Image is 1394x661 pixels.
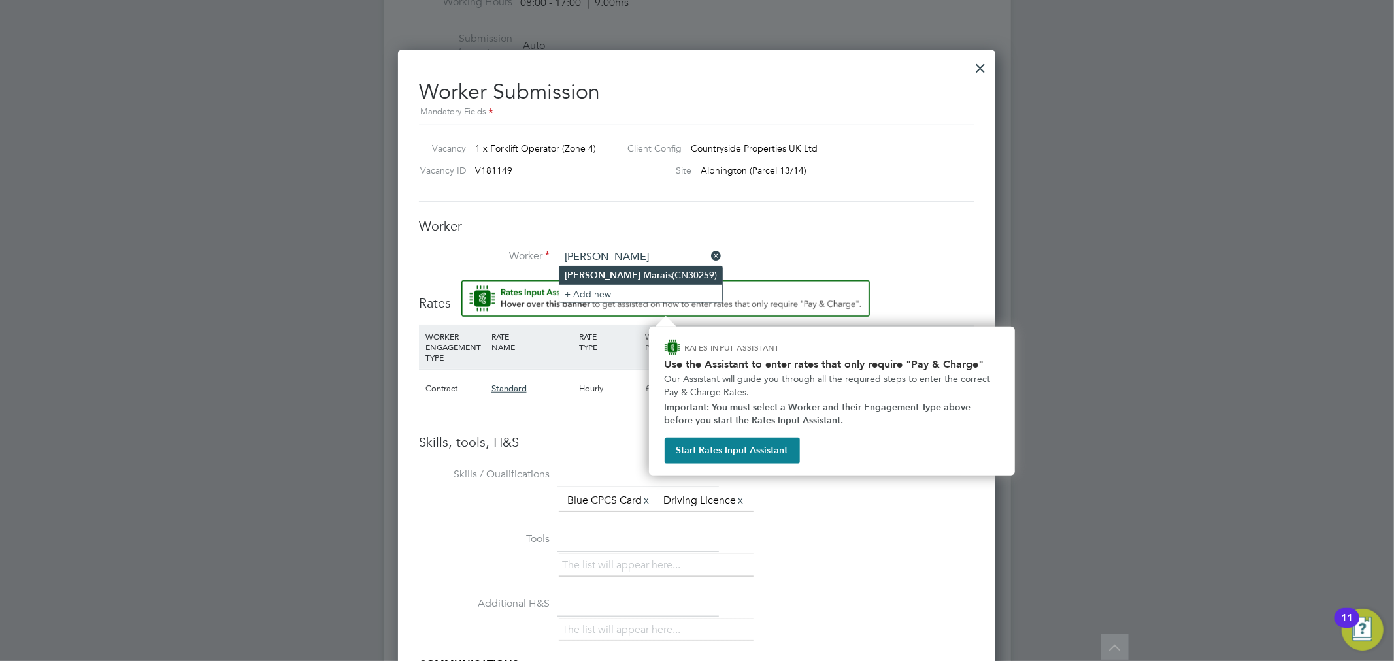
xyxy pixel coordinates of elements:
div: How to input Rates that only require Pay & Charge [649,327,1015,476]
span: Alphington (Parcel 13/14) [701,165,807,176]
li: + Add new [559,285,722,302]
h3: Skills, tools, H&S [419,434,974,451]
div: WORKER ENGAGEMENT TYPE [422,325,488,369]
li: Driving Licence [658,492,750,509]
h3: Worker [419,218,974,234]
div: EMPLOYER COST [773,325,839,359]
li: Blue CPCS Card [562,492,656,509]
span: 1 x Forklift Operator (Zone 4) [475,142,596,154]
button: Start Rates Input Assistant [665,438,800,464]
label: Vacancy ID [414,165,466,176]
h2: Worker Submission [419,69,974,120]
li: (CN30259) [559,266,722,284]
b: Marais [643,270,672,281]
div: 11 [1341,618,1353,635]
li: The list will appear here... [562,621,686,639]
p: Our Assistant will guide you through all the required steps to enter the correct Pay & Charge Rates. [665,373,999,398]
button: Rate Assistant [461,280,870,317]
div: HOLIDAY PAY [708,325,774,359]
label: Client Config [618,142,682,154]
span: Standard [491,383,527,394]
h2: Use the Assistant to enter rates that only require "Pay & Charge" [665,358,999,370]
span: V181149 [475,165,512,176]
div: RATE NAME [488,325,576,359]
li: The list will appear here... [562,556,686,574]
div: Contract [422,370,488,408]
label: Worker [419,250,550,263]
img: ENGAGE Assistant Icon [665,340,680,355]
label: Vacancy [414,142,466,154]
div: AGENCY CHARGE RATE [905,325,971,369]
input: Search for... [560,248,722,267]
div: RATE TYPE [576,325,642,359]
label: Skills / Qualifications [419,468,550,481]
a: x [736,492,745,509]
button: Open Resource Center, 11 new notifications [1342,609,1384,651]
b: [PERSON_NAME] [565,270,640,281]
div: £0.00 [642,370,708,408]
label: Site [618,165,692,176]
h3: Rates [419,280,974,312]
a: x [642,492,651,509]
strong: Important: You must select a Worker and their Engagement Type above before you start the Rates In... [665,402,974,426]
span: Countryside Properties UK Ltd [691,142,818,154]
div: WORKER PAY RATE [642,325,708,359]
label: Tools [419,532,550,546]
div: Hourly [576,370,642,408]
label: Additional H&S [419,597,550,611]
div: AGENCY MARKUP [839,325,905,359]
p: RATES INPUT ASSISTANT [685,342,849,353]
div: Mandatory Fields [419,105,974,120]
